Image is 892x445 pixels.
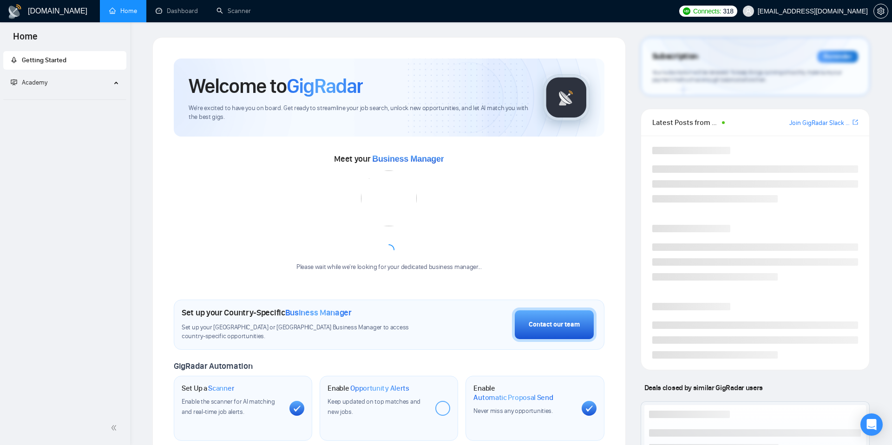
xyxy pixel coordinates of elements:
h1: Enable [473,384,574,402]
a: export [853,118,858,127]
img: gigradar-logo.png [543,74,590,121]
a: Join GigRadar Slack Community [789,118,851,128]
a: setting [873,7,888,15]
span: Academy [11,79,47,86]
img: error [361,170,417,226]
li: Getting Started [3,51,126,70]
button: setting [873,4,888,19]
div: Please wait while we're looking for your dedicated business manager... [291,263,487,272]
img: upwork-logo.png [683,7,690,15]
span: loading [383,244,394,255]
a: homeHome [109,7,137,15]
span: 318 [723,6,733,16]
span: fund-projection-screen [11,79,17,85]
span: Latest Posts from the GigRadar Community [652,117,720,128]
span: Deals closed by similar GigRadar users [641,380,767,396]
span: We're excited to have you on board. Get ready to streamline your job search, unlock new opportuni... [189,104,528,122]
span: Home [6,30,45,49]
div: Open Intercom Messenger [860,413,883,436]
span: Business Manager [372,154,444,164]
div: Contact our team [529,320,580,330]
span: Subscription [652,49,698,65]
span: Meet your [334,154,444,164]
h1: Set Up a [182,384,234,393]
span: export [853,118,858,126]
div: Reminder [817,51,858,63]
span: Enable the scanner for AI matching and real-time job alerts. [182,398,275,416]
span: Opportunity Alerts [350,384,409,393]
span: Your subscription will be renewed. To keep things running smoothly, make sure your payment method... [652,69,842,84]
span: Connects: [693,6,721,16]
li: Academy Homepage [3,96,126,102]
span: Scanner [208,384,234,393]
span: Keep updated on top matches and new jobs. [328,398,420,416]
span: GigRadar Automation [174,361,252,371]
span: Business Manager [285,308,352,318]
span: Set up your [GEOGRAPHIC_DATA] or [GEOGRAPHIC_DATA] Business Manager to access country-specific op... [182,323,431,341]
a: dashboardDashboard [156,7,198,15]
h1: Welcome to [189,73,363,98]
h1: Enable [328,384,409,393]
span: Never miss any opportunities. [473,407,552,415]
img: logo [7,4,22,19]
span: Getting Started [22,56,66,64]
span: user [745,8,752,14]
span: double-left [111,423,120,432]
span: setting [874,7,888,15]
h1: Set up your Country-Specific [182,308,352,318]
span: rocket [11,57,17,63]
a: searchScanner [216,7,251,15]
span: Automatic Proposal Send [473,393,553,402]
span: GigRadar [287,73,363,98]
span: Academy [22,79,47,86]
button: Contact our team [512,308,597,342]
